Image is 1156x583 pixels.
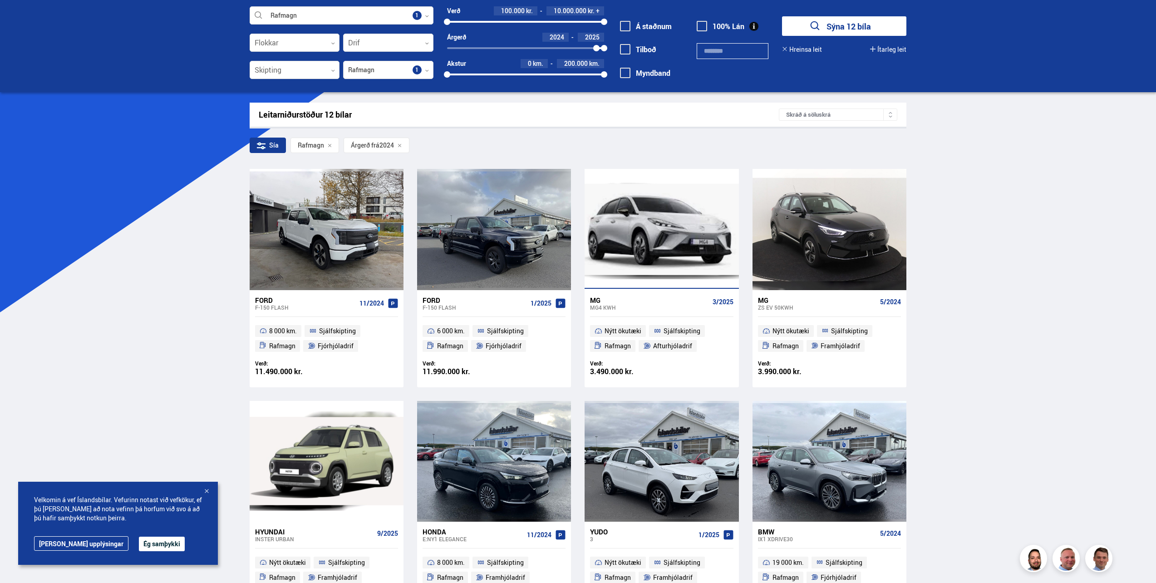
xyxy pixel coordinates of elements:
span: Árgerð frá [351,142,379,149]
div: 11.490.000 kr. [255,368,327,375]
span: Afturhjóladrif [653,341,692,351]
span: Framhjóladrif [486,572,525,583]
span: kr. [526,7,533,15]
div: 3.490.000 kr. [590,368,662,375]
div: Verð: [758,360,830,367]
div: YUDO [590,528,694,536]
span: Framhjóladrif [318,572,357,583]
img: nhp88E3Fdnt1Opn2.png [1021,546,1048,573]
span: 2024 [550,33,564,41]
span: Sjálfskipting [831,326,868,336]
span: Sjálfskipting [826,557,862,568]
span: 0 [528,59,531,68]
span: Framhjóladrif [653,572,693,583]
span: 8 000 km. [437,557,465,568]
div: Skráð á söluskrá [779,109,897,121]
span: Rafmagn [605,572,631,583]
button: Ítarleg leit [870,46,906,53]
span: Rafmagn [298,142,324,149]
a: MG ZS EV 50KWH 5/2024 Nýtt ökutæki Sjálfskipting Rafmagn Framhjóladrif Verð: 3.990.000 kr. [753,290,906,387]
div: Inster URBAN [255,536,374,542]
span: Sjálfskipting [319,326,356,336]
div: Ford [423,296,527,304]
button: Ég samþykki [139,537,185,551]
div: Hyundai [255,528,374,536]
span: Nýtt ökutæki [269,557,306,568]
label: Tilboð [620,45,656,54]
button: Sýna 12 bíla [782,16,906,36]
div: Honda [423,528,523,536]
span: + [596,7,600,15]
div: ix1 XDRIVE30 [758,536,876,542]
span: Rafmagn [269,572,295,583]
span: Nýtt ökutæki [772,326,809,336]
div: Sía [250,138,286,153]
span: Rafmagn [437,572,463,583]
span: Framhjóladrif [821,341,860,351]
span: Fjórhjóladrif [486,341,521,351]
span: 11/2024 [359,300,384,307]
span: Sjálfskipting [487,326,524,336]
span: Rafmagn [772,341,799,351]
span: 11/2024 [527,531,551,539]
span: 2024 [379,142,394,149]
label: Á staðnum [620,22,672,30]
div: Akstur [447,60,466,67]
span: Sjálfskipting [664,557,700,568]
span: 19 000 km. [772,557,804,568]
span: 2025 [585,33,600,41]
span: Sjálfskipting [664,326,700,336]
div: 3 [590,536,694,542]
div: Leitarniðurstöður 12 bílar [259,110,779,119]
a: [PERSON_NAME] upplýsingar [34,536,128,551]
div: Ford [255,296,356,304]
div: 11.990.000 kr. [423,368,494,375]
span: Fjórhjóladrif [318,341,354,351]
img: FbJEzSuNWCJXmdc-.webp [1087,546,1114,573]
div: 3.990.000 kr. [758,368,830,375]
span: 5/2024 [880,298,901,306]
span: 8 000 km. [269,326,297,336]
span: 9/2025 [377,530,398,537]
img: siFngHWaQ9KaOqBr.png [1054,546,1081,573]
span: Nýtt ökutæki [605,557,641,568]
div: Verð: [423,360,494,367]
div: Verð: [255,360,327,367]
span: 5/2024 [880,530,901,537]
a: Ford F-150 FLASH 1/2025 6 000 km. Sjálfskipting Rafmagn Fjórhjóladrif Verð: 11.990.000 kr. [417,290,571,387]
button: Opna LiveChat spjallviðmót [7,4,34,31]
div: BMW [758,528,876,536]
span: 1/2025 [699,531,719,539]
div: MG4 KWH [590,304,708,311]
a: MG MG4 KWH 3/2025 Nýtt ökutæki Sjálfskipting Rafmagn Afturhjóladrif Verð: 3.490.000 kr. [585,290,738,387]
label: Myndband [620,69,670,77]
span: Rafmagn [269,341,295,351]
div: Verð: [590,360,662,367]
span: 1/2025 [531,300,551,307]
div: ZS EV 50KWH [758,304,876,311]
div: e:Ny1 ELEGANCE [423,536,523,542]
a: Ford F-150 FLASH 11/2024 8 000 km. Sjálfskipting Rafmagn Fjórhjóladrif Verð: 11.490.000 kr. [250,290,403,387]
button: Hreinsa leit [782,46,822,53]
span: Rafmagn [605,341,631,351]
span: Velkomin á vef Íslandsbílar. Vefurinn notast við vefkökur, ef þú [PERSON_NAME] að nota vefinn þá ... [34,495,202,523]
div: MG [758,296,876,304]
label: 100% Lán [697,22,744,30]
span: 6 000 km. [437,326,465,336]
span: km. [533,60,543,67]
div: Verð [447,7,460,15]
span: Sjálfskipting [328,557,365,568]
span: 10.000.000 [554,6,586,15]
span: 3/2025 [713,298,733,306]
span: 200.000 [564,59,588,68]
span: kr. [588,7,595,15]
span: 100.000 [501,6,525,15]
span: Nýtt ökutæki [605,326,641,336]
span: Rafmagn [772,572,799,583]
div: MG [590,296,708,304]
span: Fjórhjóladrif [821,572,856,583]
span: Sjálfskipting [487,557,524,568]
div: F-150 FLASH [423,304,527,311]
div: F-150 FLASH [255,304,356,311]
span: km. [589,60,600,67]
